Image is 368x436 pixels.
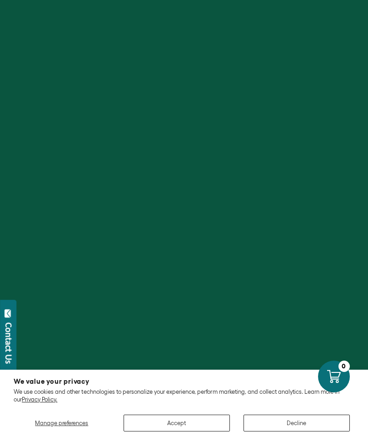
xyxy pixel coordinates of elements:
[14,388,354,403] p: We use cookies and other technologies to personalize your experience, perform marketing, and coll...
[338,361,350,372] div: 0
[14,415,110,431] button: Manage preferences
[244,415,350,431] button: Decline
[22,396,57,403] a: Privacy Policy.
[35,420,88,426] span: Manage preferences
[4,322,13,364] div: Contact Us
[124,415,230,431] button: Accept
[14,378,354,385] h2: We value your privacy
